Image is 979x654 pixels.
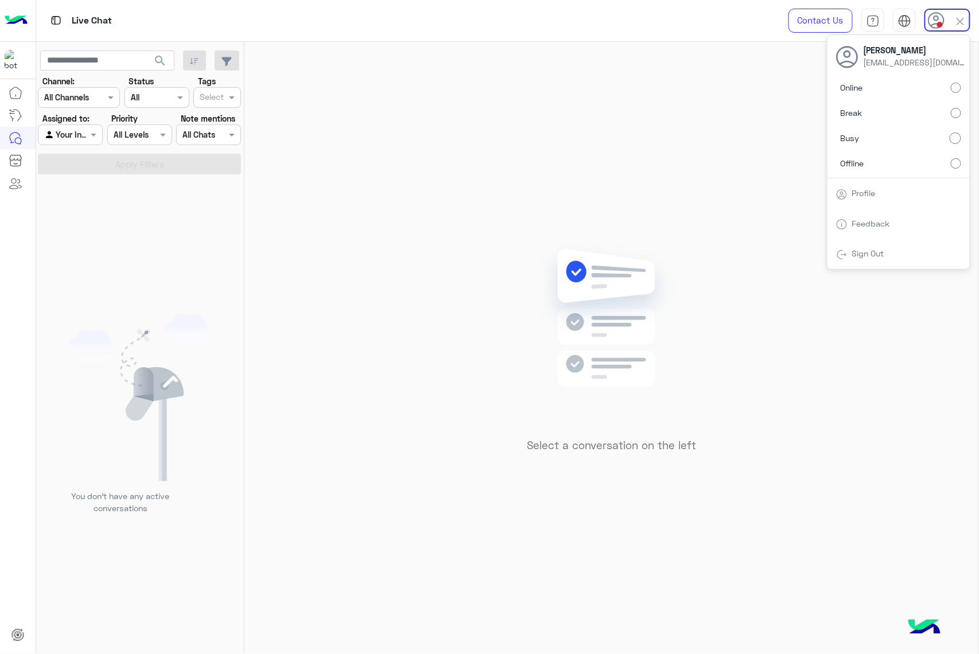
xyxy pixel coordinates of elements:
[5,50,25,71] img: 1403182699927242
[836,189,848,200] img: tab
[852,188,876,198] a: Profile
[38,154,241,174] button: Apply Filters
[951,108,961,118] input: Break
[146,50,174,75] button: search
[181,112,235,124] label: Note mentions
[198,75,216,87] label: Tags
[836,249,848,260] img: tab
[904,608,945,648] img: hulul-logo.png
[788,9,853,33] a: Contact Us
[852,219,890,228] a: Feedback
[867,14,880,28] img: tab
[42,75,75,87] label: Channel:
[67,314,212,481] img: empty users
[861,9,884,33] a: tab
[841,107,863,119] span: Break
[153,54,167,68] span: search
[836,219,848,230] img: tab
[111,112,138,124] label: Priority
[42,112,90,124] label: Assigned to:
[129,75,154,87] label: Status
[864,44,967,56] span: [PERSON_NAME]
[529,240,694,430] img: no messages
[841,81,863,94] span: Online
[72,13,112,29] p: Live Chat
[198,91,224,106] div: Select
[951,83,961,93] input: Online
[841,157,864,169] span: Offline
[5,9,28,33] img: Logo
[49,13,63,28] img: tab
[63,490,178,515] p: You don’t have any active conversations
[841,132,860,144] span: Busy
[864,56,967,68] span: [EMAIL_ADDRESS][DOMAIN_NAME]
[527,439,696,452] h5: Select a conversation on the left
[898,14,911,28] img: tab
[950,133,961,144] input: Busy
[954,15,967,28] img: close
[951,158,961,169] input: Offline
[852,248,884,258] a: Sign Out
